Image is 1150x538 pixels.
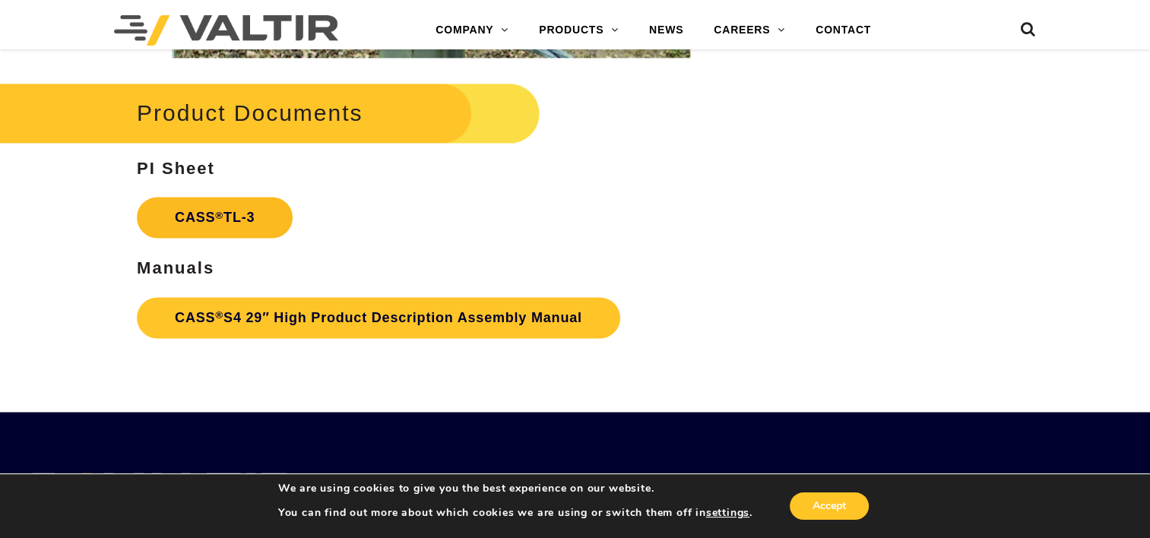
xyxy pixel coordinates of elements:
[137,258,214,277] strong: Manuals
[137,197,293,238] a: CASS®TL-3
[23,473,299,511] img: VALTIR
[215,210,223,221] sup: ®
[524,15,634,46] a: PRODUCTS
[420,15,524,46] a: COMPANY
[137,159,215,178] strong: PI Sheet
[215,309,223,321] sup: ®
[278,506,752,520] p: You can find out more about which cookies we are using or switch them off in .
[767,473,936,486] h2: VALTIR
[706,506,749,520] button: settings
[800,15,886,46] a: CONTACT
[790,492,869,520] button: Accept
[114,15,338,46] img: Valtir
[634,15,699,46] a: NEWS
[699,15,800,46] a: CAREERS
[278,482,752,495] p: We are using cookies to give you the best experience on our website.
[137,297,620,338] a: CASS®S4 29″ High Product Description Assembly Manual
[575,473,744,486] h2: MEDIA CENTER
[958,473,1127,486] h2: FOLLOW US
